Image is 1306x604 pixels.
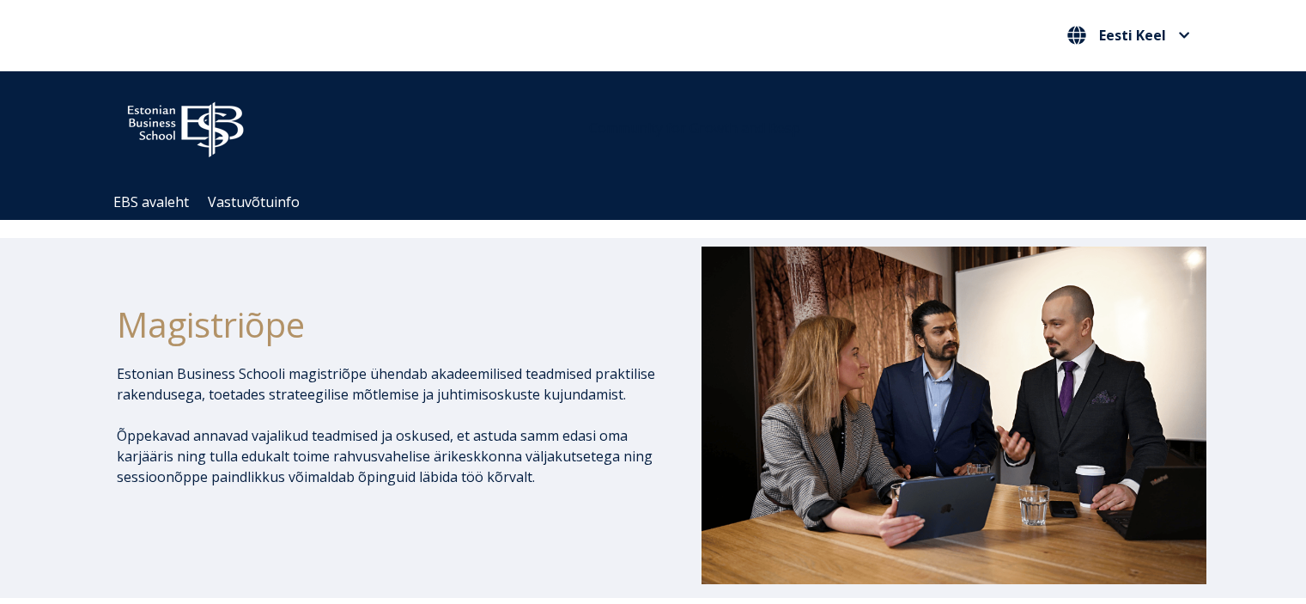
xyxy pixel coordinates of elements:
[113,192,189,211] a: EBS avaleht
[1063,21,1194,50] nav: Vali oma keel
[702,247,1206,583] img: DSC_1073
[117,363,656,405] p: Estonian Business Schooli magistriõpe ühendab akadeemilised teadmised praktilise rakendusega, toe...
[589,119,800,137] span: Community for Growth and Resp
[117,303,656,346] h1: Magistriõpe
[1063,21,1194,49] button: Eesti Keel
[1099,28,1166,42] span: Eesti Keel
[208,192,300,211] a: Vastuvõtuinfo
[104,185,1220,220] div: Navigation Menu
[112,88,258,162] img: ebs_logo2016_white
[117,425,656,487] p: Õppekavad annavad vajalikud teadmised ja oskused, et astuda samm edasi oma karjääris ning tulla e...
